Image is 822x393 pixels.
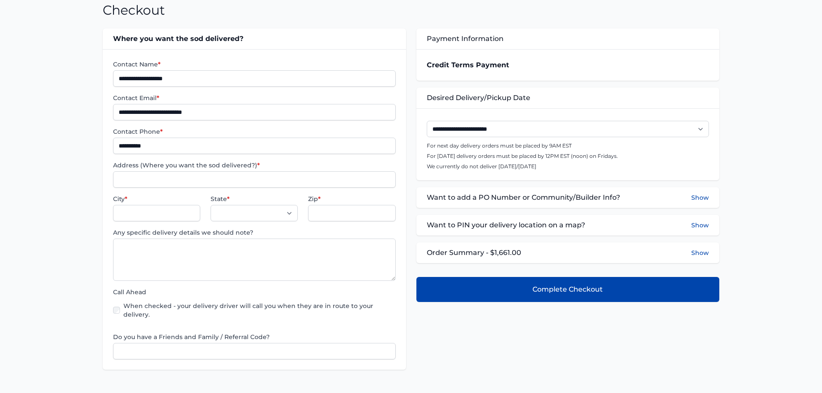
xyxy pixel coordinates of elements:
button: Show [691,192,709,203]
strong: Credit Terms Payment [427,61,509,69]
button: Complete Checkout [416,277,719,302]
div: Payment Information [416,28,719,49]
div: Where you want the sod delivered? [103,28,406,49]
label: Address (Where you want the sod delivered?) [113,161,395,170]
span: Complete Checkout [532,284,603,295]
label: Zip [308,195,395,203]
label: State [211,195,298,203]
label: City [113,195,200,203]
label: Contact Email [113,94,395,102]
span: Want to add a PO Number or Community/Builder Info? [427,192,620,203]
p: For [DATE] delivery orders must be placed by 12PM EST (noon) on Fridays. [427,153,709,160]
label: Call Ahead [113,288,395,296]
div: Desired Delivery/Pickup Date [416,88,719,108]
h1: Checkout [103,3,165,18]
span: Order Summary - $1,661.00 [427,248,521,258]
label: When checked - your delivery driver will call you when they are in route to your delivery. [123,302,395,319]
p: We currently do not deliver [DATE]/[DATE] [427,163,709,170]
label: Any specific delivery details we should note? [113,228,395,237]
button: Show [691,248,709,257]
label: Contact Phone [113,127,395,136]
span: Want to PIN your delivery location on a map? [427,220,585,230]
label: Contact Name [113,60,395,69]
button: Show [691,220,709,230]
label: Do you have a Friends and Family / Referral Code? [113,333,395,341]
p: For next day delivery orders must be placed by 9AM EST [427,142,709,149]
